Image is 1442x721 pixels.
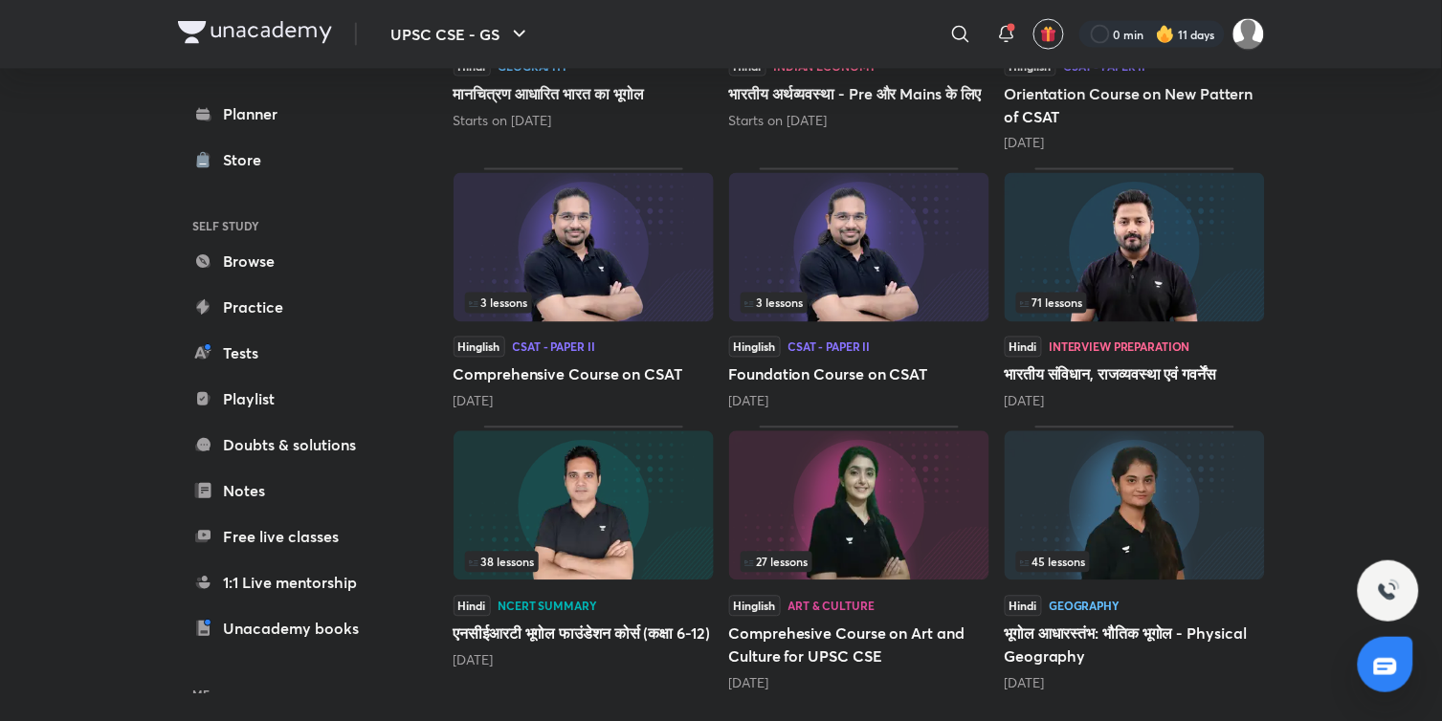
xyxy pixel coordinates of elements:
div: भारतीय संविधान, राजव्यवस्था एवं गवर्नेंस [1005,168,1265,411]
div: Comprehesive Course on Art and Culture for UPSC CSE [729,426,989,692]
h5: भूगोल आधारस्‍तंभ: भौतिक भूगोल - Physical Geography [1005,623,1265,668]
div: 24 days ago [729,392,989,411]
img: Thumbnail [1005,431,1265,580]
img: Company Logo [178,21,332,44]
h5: Comprehensive Course on CSAT [454,363,714,386]
div: infosection [465,552,702,573]
span: Hindi [1005,596,1042,617]
div: infocontainer [465,552,702,573]
img: Thumbnail [1005,173,1265,322]
span: Hinglish [729,337,781,358]
div: infocontainer [1016,552,1253,573]
span: Hindi [454,596,491,617]
div: infosection [1016,293,1253,314]
div: 7 months ago [729,674,989,693]
div: infosection [741,552,978,573]
div: infocontainer [1016,293,1253,314]
div: एनसीईआरटी भूगोल फाउंडेशन कोर्स (कक्षा 6-12) [454,426,714,692]
div: 22 days ago [454,392,714,411]
a: Free live classes [178,517,400,556]
h5: भारतीय अर्थव्यवस्था - Pre और Mains के लिए [729,82,989,105]
a: Notes [178,471,400,510]
div: भूगोल आधारस्‍तंभ: भौतिक भूगोल - Physical Geography [1005,426,1265,692]
span: 27 lessons [744,557,809,568]
a: 1:1 Live mentorship [178,563,400,601]
div: infosection [1016,552,1253,573]
h5: Foundation Course on CSAT [729,363,989,386]
a: Browse [178,242,400,280]
img: Thumbnail [454,431,714,580]
img: avatar [1040,26,1057,43]
h5: Comprehesive Course on Art and Culture for UPSC CSE [729,623,989,668]
div: left [741,293,978,314]
div: 1 month ago [454,651,714,670]
a: Store [178,141,400,179]
a: Company Logo [178,21,332,49]
div: CSAT - Paper II [513,341,595,353]
div: left [465,293,702,314]
span: 45 lessons [1020,557,1086,568]
div: 11 months ago [1005,674,1265,693]
h6: ME [178,678,400,710]
div: left [1016,552,1253,573]
div: Starts on Sep 8 [454,111,714,130]
div: Starts on Sep 11 [729,111,989,130]
img: streak [1156,25,1175,44]
div: left [465,552,702,573]
div: CSAT - Paper II [788,341,871,353]
span: Hinglish [729,596,781,617]
div: left [1016,293,1253,314]
span: 3 lessons [469,297,528,309]
span: 3 lessons [744,297,804,309]
h5: एनसीईआरटी भूगोल फाउंडेशन कोर्स (कक्षा 6-12) [454,623,714,645]
div: infosection [741,293,978,314]
div: Interview Preparation [1050,341,1190,353]
a: Practice [178,288,400,326]
div: NCERT Summary [499,601,597,612]
a: Playlist [178,380,400,418]
img: ttu [1377,579,1400,602]
a: Planner [178,95,400,133]
h5: मानचित्रण आधारित भारत का भूगोल [454,82,714,105]
div: infosection [465,293,702,314]
img: Thumbnail [729,431,989,580]
span: 71 lessons [1020,297,1083,309]
div: infocontainer [741,552,978,573]
h5: भारतीय संविधान, राजव्यवस्था एवं गवर्नेंस [1005,363,1265,386]
a: Tests [178,334,400,372]
div: Art & Culture [788,601,875,612]
h5: Orientation Course on New Pattern of CSAT [1005,82,1265,128]
span: Hindi [1005,337,1042,358]
button: UPSC CSE - GS [380,15,543,54]
span: 38 lessons [469,557,535,568]
img: Thumbnail [729,173,989,322]
img: Thumbnail [454,173,714,322]
div: left [741,552,978,573]
a: Doubts & solutions [178,426,400,464]
button: avatar [1033,19,1064,50]
span: Hinglish [454,337,505,358]
div: Comprehensive Course on CSAT [454,168,714,411]
div: Foundation Course on CSAT [729,168,989,411]
div: infocontainer [465,293,702,314]
div: Store [224,148,274,171]
h6: SELF STUDY [178,209,400,242]
img: Komal [1232,18,1265,51]
div: Geography [1050,601,1120,612]
div: 29 days ago [1005,392,1265,411]
div: 2 days ago [1005,134,1265,153]
div: infocontainer [741,293,978,314]
a: Unacademy books [178,609,400,647]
